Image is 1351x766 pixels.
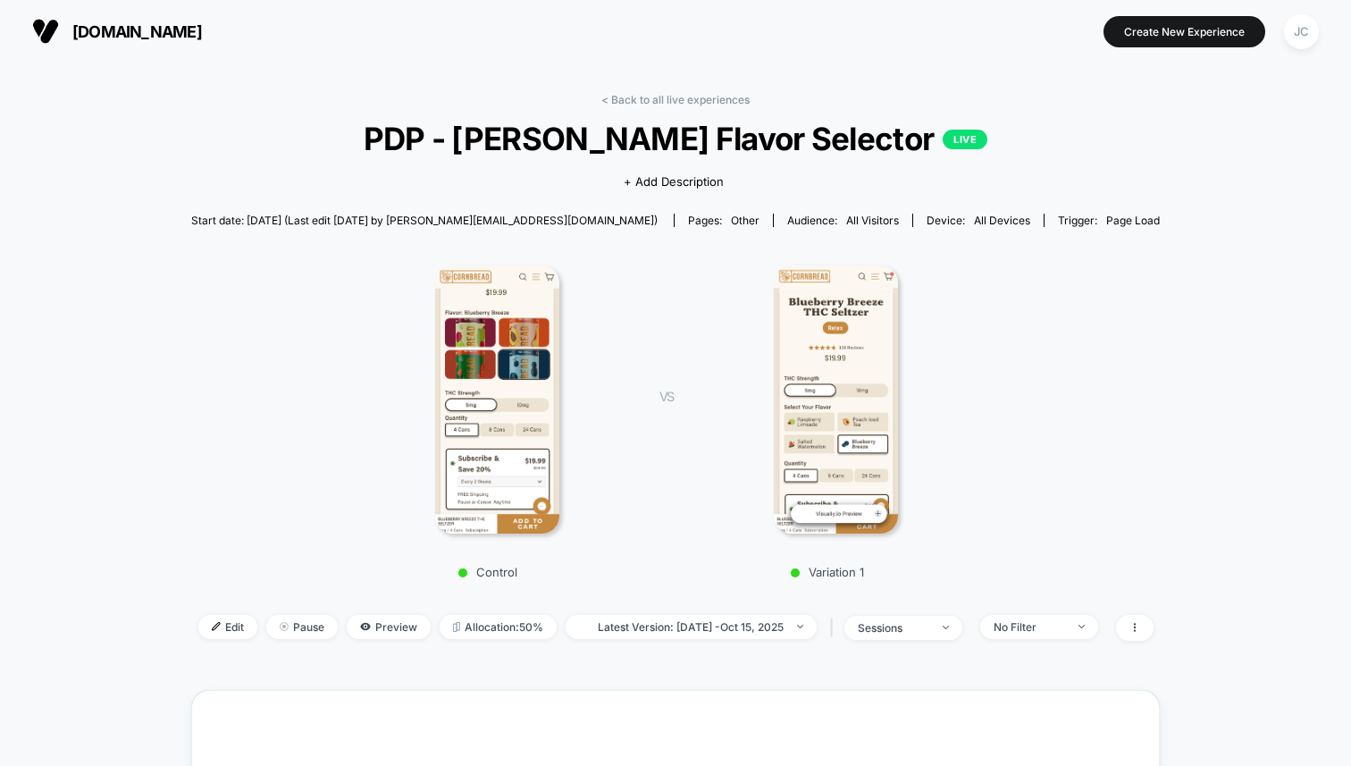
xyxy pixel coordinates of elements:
[797,625,803,628] img: end
[566,615,817,639] span: Latest Version: [DATE] - Oct 15, 2025
[858,621,929,635] div: sessions
[1058,214,1160,227] div: Trigger:
[32,18,59,45] img: Visually logo
[688,214,759,227] div: Pages:
[943,626,949,629] img: end
[624,173,724,191] span: + Add Description
[774,265,898,534] img: Variation 1 main
[974,214,1030,227] span: all devices
[1279,13,1324,50] button: JC
[347,615,431,639] span: Preview
[440,615,557,639] span: Allocation: 50%
[198,615,257,639] span: Edit
[266,615,338,639] span: Pause
[239,120,1111,157] span: PDP - [PERSON_NAME] Flavor Selector
[1103,16,1265,47] button: Create New Experience
[453,622,460,632] img: rebalance
[846,214,899,227] span: All Visitors
[659,389,674,404] span: VS
[280,622,289,631] img: end
[1106,214,1160,227] span: Page Load
[1284,14,1319,49] div: JC
[72,22,202,41] span: [DOMAIN_NAME]
[435,265,559,534] img: Control main
[731,214,759,227] span: other
[27,17,207,46] button: [DOMAIN_NAME]
[826,615,844,641] span: |
[994,620,1065,634] div: No Filter
[787,214,899,227] div: Audience:
[692,565,962,579] p: Variation 1
[191,214,658,227] span: Start date: [DATE] (Last edit [DATE] by [PERSON_NAME][EMAIL_ADDRESS][DOMAIN_NAME])
[601,93,750,106] a: < Back to all live experiences
[943,130,987,149] p: LIVE
[1078,625,1085,628] img: end
[212,622,221,631] img: edit
[912,214,1044,227] span: Device:
[353,565,624,579] p: Control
